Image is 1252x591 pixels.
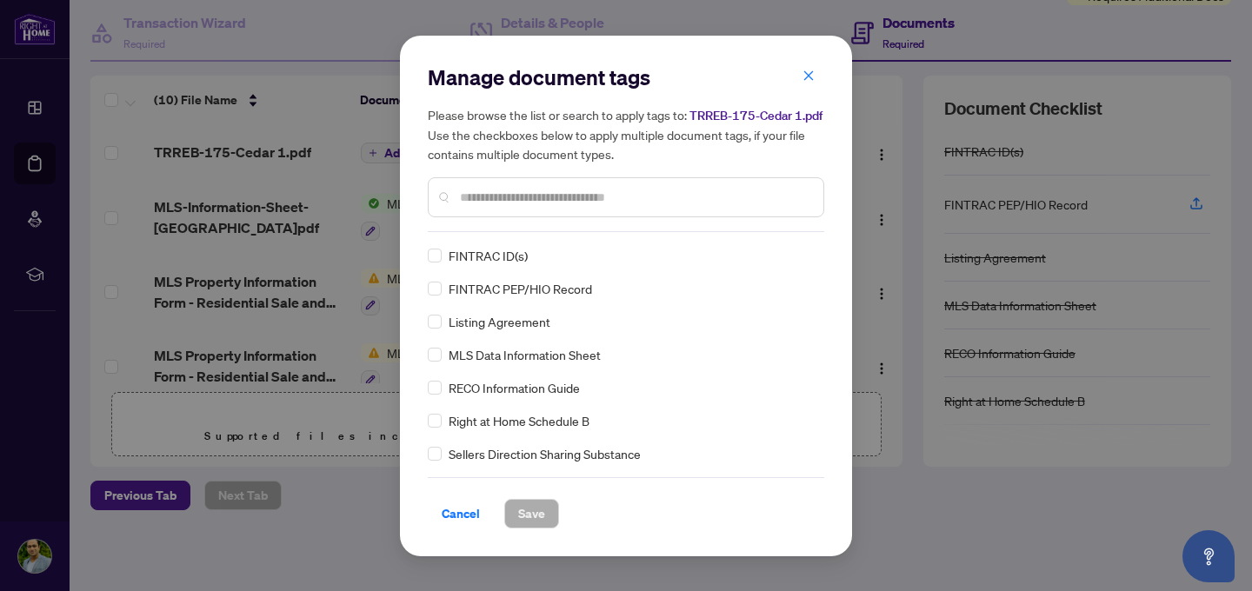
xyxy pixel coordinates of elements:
[428,63,824,91] h2: Manage document tags
[449,312,550,331] span: Listing Agreement
[428,105,824,163] h5: Please browse the list or search to apply tags to: Use the checkboxes below to apply multiple doc...
[449,345,601,364] span: MLS Data Information Sheet
[449,411,589,430] span: Right at Home Schedule B
[449,279,592,298] span: FINTRAC PEP/HIO Record
[449,444,641,463] span: Sellers Direction Sharing Substance
[689,108,822,123] span: TRREB-175-Cedar 1.pdf
[442,500,480,528] span: Cancel
[504,499,559,528] button: Save
[802,70,815,82] span: close
[428,499,494,528] button: Cancel
[1182,530,1235,582] button: Open asap
[449,246,528,265] span: FINTRAC ID(s)
[449,378,580,397] span: RECO Information Guide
